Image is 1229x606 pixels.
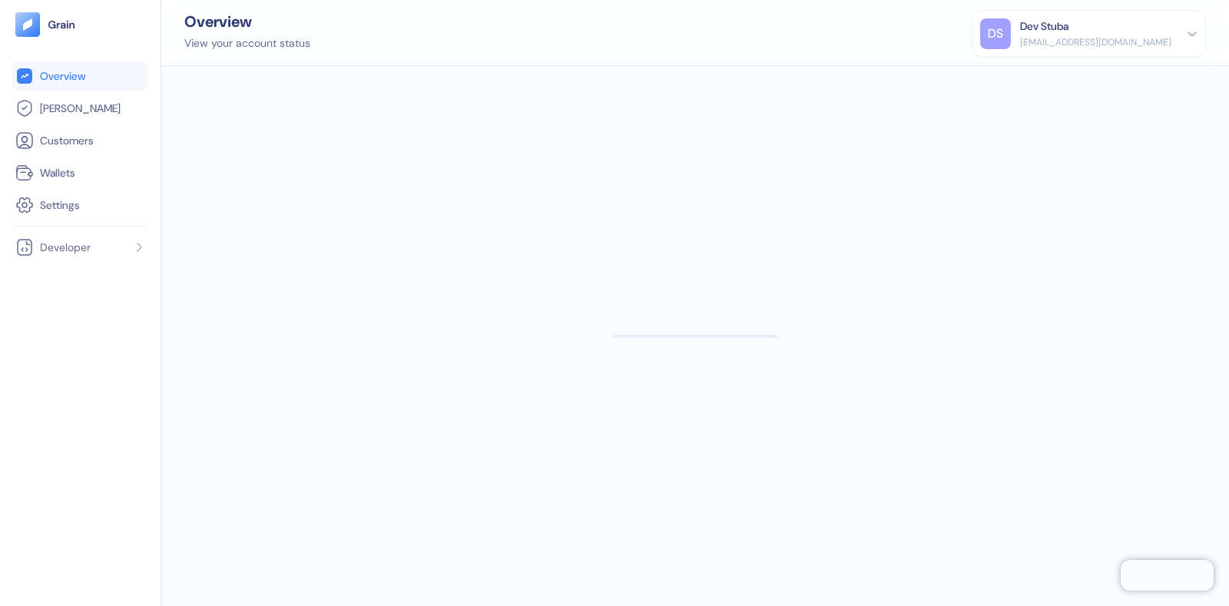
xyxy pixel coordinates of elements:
[1020,35,1171,49] div: [EMAIL_ADDRESS][DOMAIN_NAME]
[15,12,40,37] img: logo-tablet-V2.svg
[40,165,75,180] span: Wallets
[40,101,121,116] span: [PERSON_NAME]
[40,197,80,213] span: Settings
[184,14,310,29] div: Overview
[1020,18,1068,35] div: Dev Stuba
[1121,560,1214,591] iframe: Chatra live chat
[184,35,310,51] div: View your account status
[980,18,1011,49] div: DS
[15,196,145,214] a: Settings
[15,164,145,182] a: Wallets
[15,99,145,118] a: [PERSON_NAME]
[15,67,145,85] a: Overview
[40,133,94,148] span: Customers
[15,131,145,150] a: Customers
[40,68,85,84] span: Overview
[48,19,76,30] img: logo
[40,240,91,255] span: Developer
